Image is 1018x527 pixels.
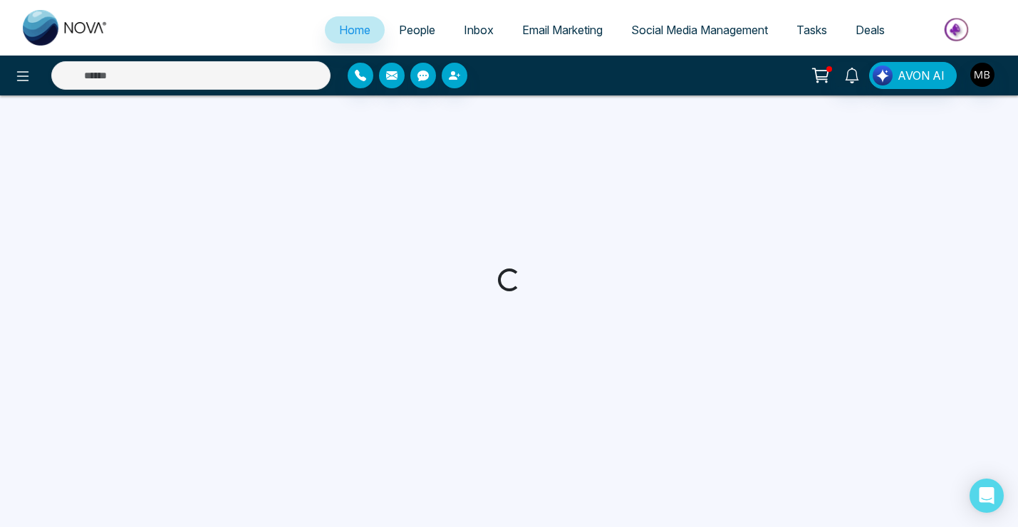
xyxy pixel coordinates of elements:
div: Open Intercom Messenger [970,479,1004,513]
span: AVON AI [898,67,945,84]
span: Tasks [796,23,827,37]
a: Inbox [450,16,508,43]
img: User Avatar [970,63,994,87]
span: Home [339,23,370,37]
button: AVON AI [869,62,957,89]
a: Home [325,16,385,43]
span: Email Marketing [522,23,603,37]
span: Social Media Management [631,23,768,37]
span: People [399,23,435,37]
img: Nova CRM Logo [23,10,108,46]
a: Deals [841,16,899,43]
span: Deals [856,23,885,37]
img: Market-place.gif [906,14,1009,46]
a: People [385,16,450,43]
img: Lead Flow [873,66,893,85]
span: Inbox [464,23,494,37]
a: Social Media Management [617,16,782,43]
a: Email Marketing [508,16,617,43]
a: Tasks [782,16,841,43]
